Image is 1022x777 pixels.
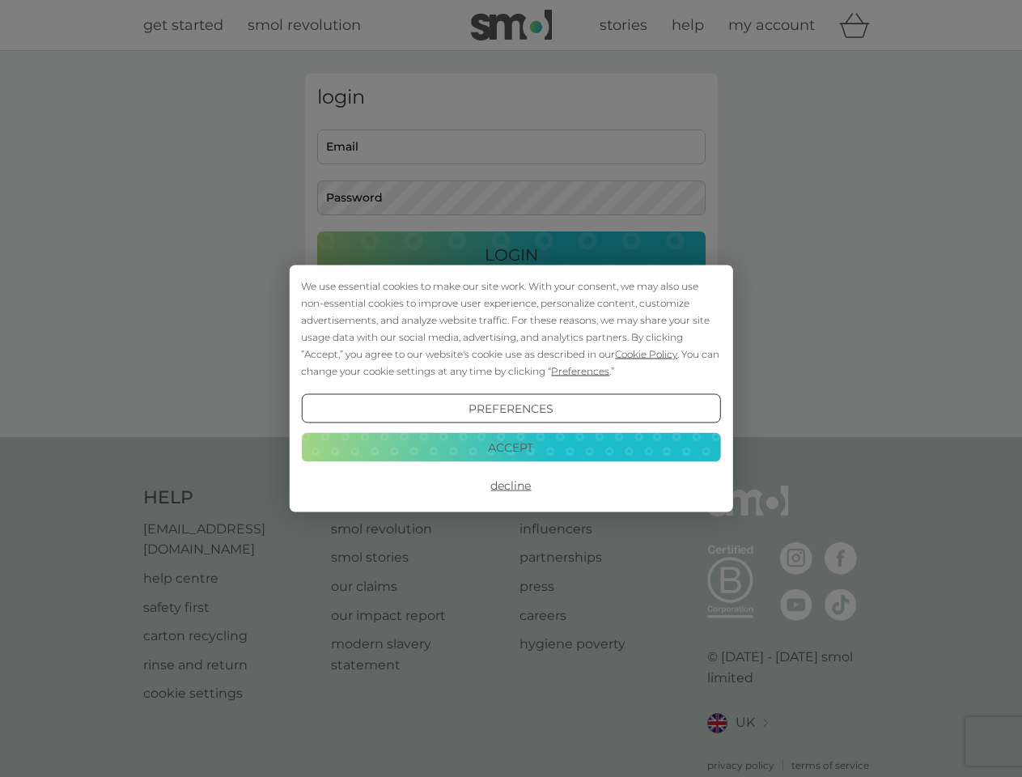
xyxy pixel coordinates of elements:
[289,265,732,512] div: Cookie Consent Prompt
[551,365,609,377] span: Preferences
[301,432,720,461] button: Accept
[301,394,720,423] button: Preferences
[301,278,720,380] div: We use essential cookies to make our site work. With your consent, we may also use non-essential ...
[615,348,677,360] span: Cookie Policy
[301,471,720,500] button: Decline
